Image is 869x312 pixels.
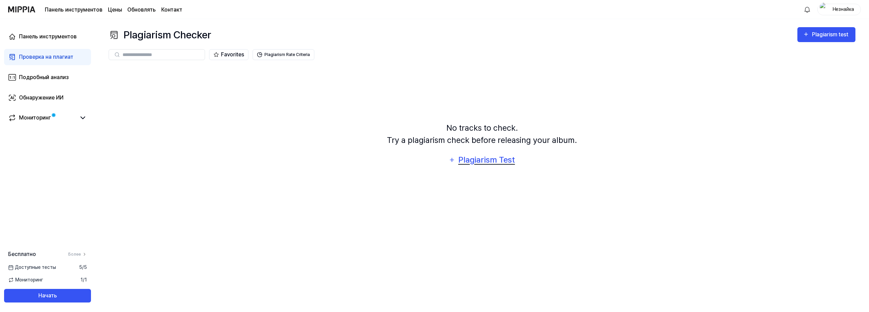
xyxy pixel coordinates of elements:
button: Plagiarism test [797,27,855,42]
a: Мониторинг [8,114,76,122]
font: Обнаружение ИИ [19,94,63,101]
button: Plagiarism Rate Criteria [253,49,314,60]
font: Контакт [161,6,182,13]
button: Favorites [209,49,248,60]
font: Цены [108,6,122,13]
font: Бесплатно [8,251,36,257]
font: Мониторинг [15,277,43,282]
img: 알림 [803,5,811,14]
a: Контакт [161,6,182,14]
a: Проверка на плагиат [4,49,91,65]
div: Plagiarism test [812,30,850,39]
div: Plagiarism Checker [109,27,211,42]
font: / [82,264,84,270]
a: Обнаружение ИИ [4,90,91,106]
font: 5 [79,264,82,270]
font: Проверка на плагиат [19,54,73,60]
a: Обновлять [127,6,156,14]
font: 5 [84,264,87,270]
a: Панель инструментов [4,29,91,45]
font: Обновлять [127,6,156,13]
font: Начать [38,292,57,299]
font: Подробный анализ [19,74,69,80]
a: Более [68,251,87,257]
img: профиль [820,3,828,16]
font: Панель инструментов [19,33,77,40]
font: Более [68,252,81,257]
font: Доступные тесты [15,264,56,270]
font: 1 [85,277,87,282]
font: 1 [80,277,83,282]
font: Незнайка [833,6,854,12]
div: Plagiarism Test [458,153,515,166]
button: профильНезнайка [817,4,861,15]
font: Мониторинг [19,114,51,121]
a: Панель инструментов [45,6,103,14]
a: Цены [108,6,122,14]
font: Панель инструментов [45,6,103,13]
button: Plagiarism Test [444,152,519,168]
button: Начать [4,289,91,302]
a: Подробный анализ [4,69,91,86]
div: No tracks to check. Try a plagiarism check before releasing your album. [387,122,577,146]
font: / [83,277,85,282]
